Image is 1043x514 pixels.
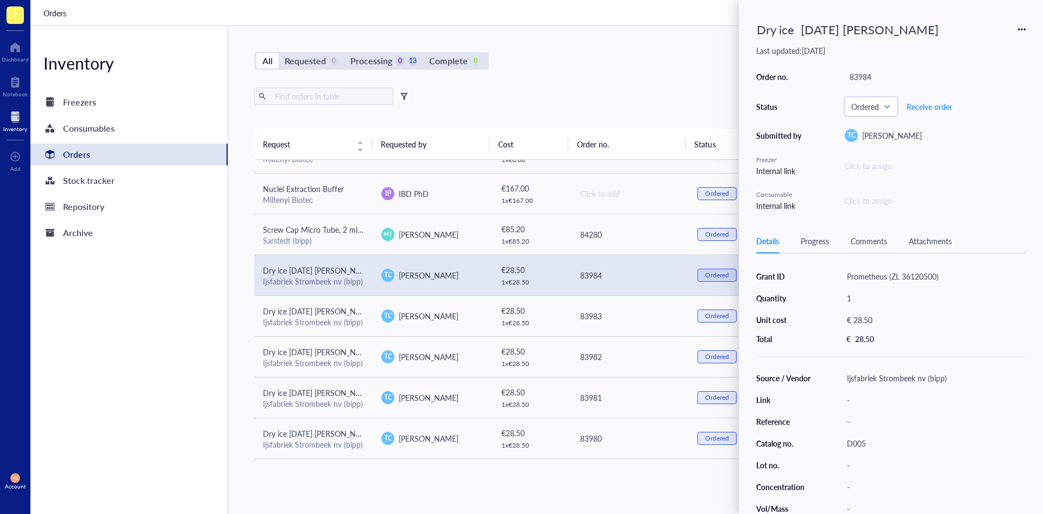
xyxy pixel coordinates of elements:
div: Freezer [756,155,805,165]
span: Screw Cap Micro Tube, 2 ml, PP, with skirted base, with knurls, without closure, no print, 500 pc... [263,224,605,235]
td: 83984 [570,255,689,295]
div: Ijsfabriek Strombeek nv (bipp) [842,370,1026,386]
div: Processing [350,53,392,69]
div: 1 x € 28.50 [501,400,562,409]
div: Ijsfabriek Strombeek nv (bipp) [263,439,364,449]
th: Status [686,129,764,159]
div: Total [756,334,812,344]
div: Ordered [705,230,729,239]
div: Orders [63,147,90,162]
div: Source / Vendor [756,373,812,383]
div: 83984 [845,69,1026,84]
span: TC [847,131,856,140]
div: Concentration [756,482,812,492]
span: [PERSON_NAME] [399,229,458,240]
button: Receive order [906,98,953,115]
div: Comments [851,235,887,247]
span: TC [384,311,392,321]
div: Ordered [705,189,729,198]
span: TC [384,393,392,402]
div: Sarstedt (bipp) [263,236,364,245]
div: 0 [471,57,480,66]
div: All [262,53,273,69]
div: Ordered [705,393,729,402]
td: 83983 [570,295,689,336]
div: Progress [801,235,829,247]
a: Orders [30,144,228,165]
div: Lot no. [756,460,812,470]
div: 83983 [580,310,680,322]
div: 1 [842,290,1026,306]
div: 0 [395,57,405,66]
div: Vol/Mass [756,504,812,513]
span: Nuclei Extraction Buffer [263,183,344,194]
div: Add [10,165,21,172]
div: Ijsfabriek Strombeek nv (bipp) [263,399,364,408]
span: [PERSON_NAME] [399,270,458,281]
div: Dry ice [DATE] [PERSON_NAME] [752,17,944,41]
span: Ordered [851,102,889,112]
span: [PERSON_NAME] [399,311,458,321]
div: 1 x € 167.00 [501,196,562,205]
div: Consumable [756,190,805,200]
th: Order no. [568,129,686,159]
div: Freezers [63,95,96,110]
span: TC [384,270,392,280]
span: IBD PhD [399,188,429,199]
div: 1 x € 85.20 [501,237,562,246]
span: IP [385,189,391,199]
div: Inventory [30,52,228,74]
div: Ijsfabriek Strombeek nv (bipp) [263,276,364,286]
div: 13 [408,57,417,66]
div: Click to assign [845,160,1026,172]
td: 83980 [570,418,689,459]
div: Submitted by [756,131,805,140]
a: Dashboard [2,39,29,63]
div: 28.50 [855,334,874,344]
span: Receive order [907,102,952,111]
td: 84280 [570,214,689,255]
div: - [842,457,1026,473]
input: Find orders in table [271,88,389,104]
div: Catalog no. [756,438,812,448]
span: [PERSON_NAME] [862,130,922,141]
span: TC [384,352,392,362]
div: € 28.50 [501,386,562,398]
div: Click to assign [845,195,892,207]
div: 1 x € 28.50 [501,441,562,450]
div: 0 [329,57,338,66]
div: Attachments [909,235,952,247]
div: Requested [285,53,326,69]
div: Details [756,235,779,247]
td: 83982 [570,336,689,377]
th: Requested by [372,129,490,159]
div: Ordered [705,434,729,443]
div: - [842,479,1026,494]
div: Link [756,395,812,405]
div: 1 x € 28.50 [501,278,562,287]
a: Freezers [30,91,228,113]
div: - [842,392,1026,407]
div: 84280 [580,228,680,240]
div: € 167.00 [501,182,562,194]
div: 83984 [580,269,680,281]
td: 83981 [570,377,689,418]
div: Quantity [756,293,812,303]
div: € 28.50 [501,427,562,439]
div: Notebook [3,91,28,97]
div: 1 x € 28.50 [501,360,562,368]
span: [PERSON_NAME] [399,433,458,444]
span: I [14,7,17,21]
span: MD [12,476,18,480]
div: € [846,334,851,344]
div: - [842,414,1026,429]
a: Archive [30,222,228,244]
div: 83982 [580,351,680,363]
div: Click to add [580,188,680,200]
div: Inventory [3,126,27,132]
div: Ordered [705,352,729,361]
div: Stock tracker [63,173,115,188]
div: Ordered [705,271,729,280]
div: Ijsfabriek Strombeek nv (bipp) [263,317,364,327]
div: 83981 [580,392,680,404]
